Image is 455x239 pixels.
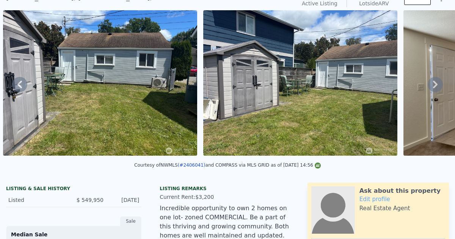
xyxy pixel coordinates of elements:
div: Courtesy of NWMLS and COMPASS via MLS GRID as of [DATE] 14:56 [134,162,321,168]
a: (#2406041) [178,162,206,168]
div: Sale [120,216,141,226]
div: Ask about this property [359,186,441,195]
img: Sale: 167598280 Parcel: 127862132 [203,10,397,156]
span: Active Listing [302,0,337,6]
div: Real Estate Agent [359,205,410,212]
img: NWMLS Logo [315,162,321,169]
span: $3,200 [195,194,214,200]
div: Listing remarks [160,186,295,192]
a: Edit profile [359,196,390,203]
div: [DATE] [110,196,139,204]
span: $ 549,950 [77,197,104,203]
div: Listed [8,196,68,204]
img: Sale: 167598280 Parcel: 127862132 [3,10,197,156]
div: Median Sale [11,231,136,238]
span: Current Rent: [160,194,195,200]
div: LISTING & SALE HISTORY [6,186,141,193]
